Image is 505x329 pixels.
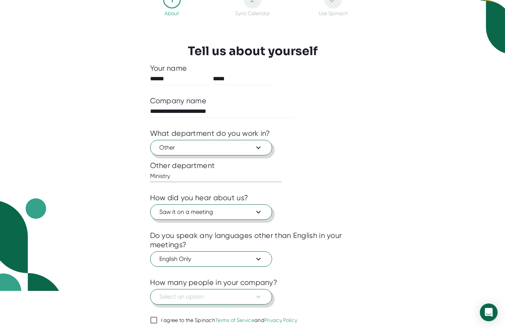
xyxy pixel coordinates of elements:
[188,44,318,58] h3: Tell us about yourself
[150,129,270,138] div: What department do you work in?
[264,318,297,323] a: Privacy Policy
[150,205,272,220] button: Saw it on a meeting
[150,171,282,182] input: What department?
[150,252,272,267] button: English Only
[150,140,272,156] button: Other
[150,161,355,171] div: Other department
[235,11,270,17] div: Sync Calendar
[150,97,207,106] div: Company name
[161,318,298,324] div: I agree to the Spinach and
[159,293,263,302] span: Select an option
[159,208,263,217] span: Saw it on a meeting
[150,289,272,305] button: Select an option
[215,318,254,323] a: Terms of Service
[150,194,248,203] div: How did you hear about us?
[150,64,355,73] div: Your name
[159,144,263,152] span: Other
[165,11,179,17] div: About
[159,255,263,264] span: English Only
[150,231,355,250] div: Do you speak any languages other than English in your meetings?
[319,11,348,17] div: Use Spinach
[150,278,278,288] div: How many people in your company?
[480,304,498,322] div: Open Intercom Messenger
